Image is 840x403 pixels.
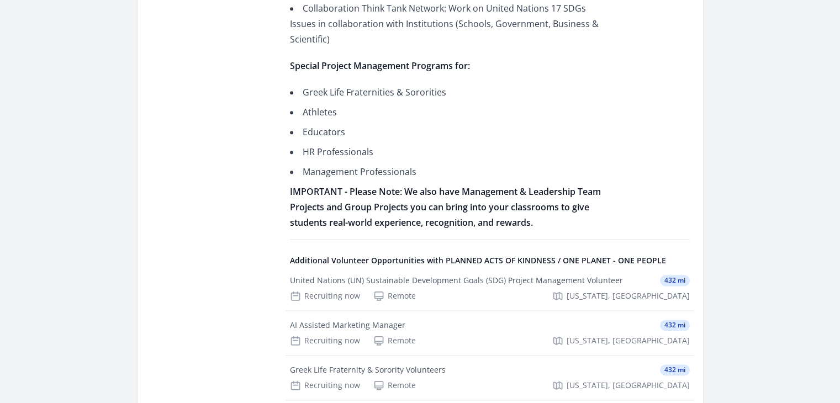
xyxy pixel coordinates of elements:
li: HR Professionals [290,144,613,160]
li: Greek Life Fraternities & Sororities [290,84,613,100]
li: Educators [290,124,613,140]
div: Greek Life Fraternity & Sorority Volunteers [290,364,446,375]
div: Remote [373,335,416,346]
li: Collaboration Think Tank Network: Work on United Nations 17 SDGs Issues in collaboration with Ins... [290,1,613,47]
span: 432 mi [660,320,690,331]
div: Remote [373,290,416,301]
span: [US_STATE], [GEOGRAPHIC_DATA] [567,290,690,301]
li: Management Professionals [290,164,613,179]
a: Greek Life Fraternity & Sorority Volunteers 432 mi Recruiting now Remote [US_STATE], [GEOGRAPHIC_... [286,356,694,400]
span: 432 mi [660,275,690,286]
div: United Nations (UN) Sustainable Development Goals (SDG) Project Management Volunteer [290,275,623,286]
span: 432 mi [660,364,690,375]
div: Remote [373,380,416,391]
h4: Additional Volunteer Opportunities with PLANNED ACTS OF KINDNESS / ONE PLANET - ONE PEOPLE [290,255,690,266]
div: Recruiting now [290,290,360,301]
li: Athletes [290,104,613,120]
div: Recruiting now [290,380,360,391]
div: AI Assisted Marketing Manager [290,320,405,331]
span: [US_STATE], [GEOGRAPHIC_DATA] [567,380,690,391]
div: Recruiting now [290,335,360,346]
strong: Special Project Management Programs for: [290,60,470,72]
a: United Nations (UN) Sustainable Development Goals (SDG) Project Management Volunteer 432 mi Recru... [286,266,694,310]
a: AI Assisted Marketing Manager 432 mi Recruiting now Remote [US_STATE], [GEOGRAPHIC_DATA] [286,311,694,355]
strong: IMPORTANT - Please Note: We also have Management & Leadership Team Projects and Group Projects yo... [290,185,601,229]
span: [US_STATE], [GEOGRAPHIC_DATA] [567,335,690,346]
